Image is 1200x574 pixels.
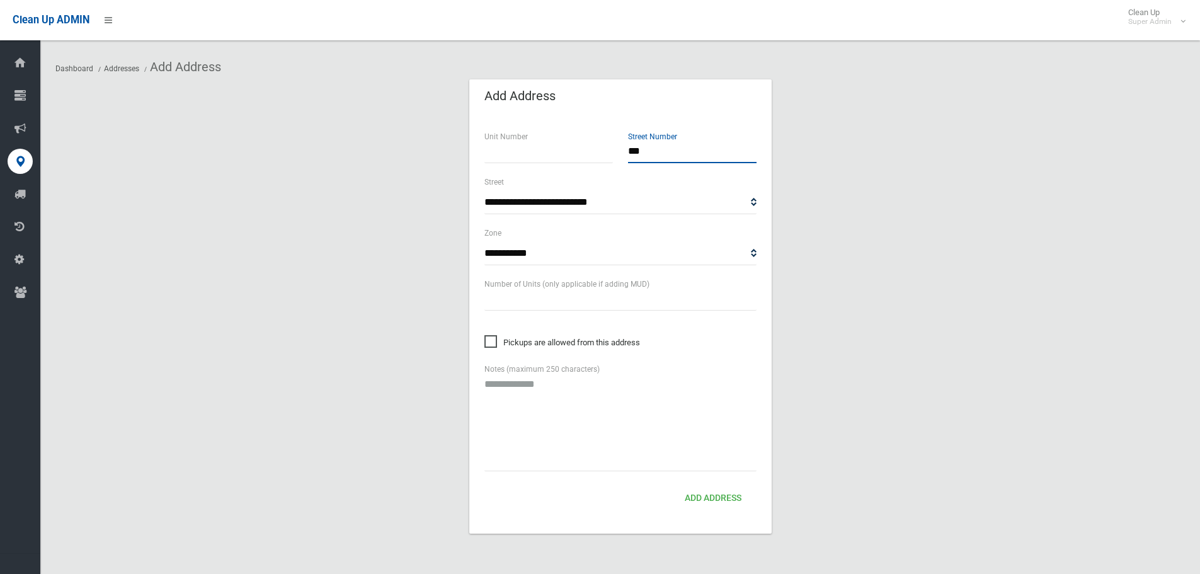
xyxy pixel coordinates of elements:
[55,64,93,73] a: Dashboard
[1122,8,1184,26] span: Clean Up
[680,487,746,510] button: Add Address
[484,335,640,350] span: Pickups are allowed from this address
[104,64,139,73] a: Addresses
[13,14,89,26] span: Clean Up ADMIN
[469,84,571,108] header: Add Address
[141,55,221,79] li: Add Address
[1128,17,1172,26] small: Super Admin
